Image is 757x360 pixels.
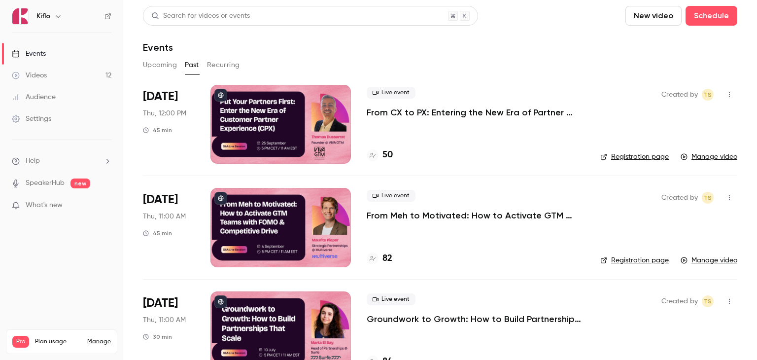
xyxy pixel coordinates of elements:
h4: 82 [382,252,392,265]
span: Pro [12,336,29,348]
div: Sep 4 Thu, 5:00 PM (Europe/Rome) [143,188,195,267]
span: Live event [367,293,415,305]
span: [DATE] [143,89,178,105]
button: New video [625,6,682,26]
div: Search for videos or events [151,11,250,21]
span: TS [704,295,712,307]
span: Created by [661,192,698,204]
span: Thu, 11:00 AM [143,212,186,221]
div: Audience [12,92,56,102]
button: Upcoming [143,57,177,73]
a: Manage video [681,255,737,265]
a: Manage [87,338,111,346]
span: [DATE] [143,295,178,311]
a: 50 [367,148,393,162]
div: Videos [12,71,47,80]
div: Settings [12,114,51,124]
button: Past [185,57,199,73]
span: Thu, 12:00 PM [143,108,186,118]
span: Live event [367,87,415,99]
h4: 50 [382,148,393,162]
span: [DATE] [143,192,178,208]
span: TS [704,192,712,204]
span: Tomica Stojanovikj [702,192,714,204]
span: Live event [367,190,415,202]
span: Help [26,156,40,166]
a: Registration page [600,152,669,162]
h6: Kiflo [36,11,50,21]
a: From CX to PX: Entering the New Era of Partner Experience [367,107,585,118]
a: Groundwork to Growth: How to Build Partnerships That Scale [367,313,585,325]
span: Thu, 11:00 AM [143,315,186,325]
button: Schedule [686,6,737,26]
div: 30 min [143,333,172,341]
a: Manage video [681,152,737,162]
span: Tomica Stojanovikj [702,89,714,101]
h1: Events [143,41,173,53]
div: Events [12,49,46,59]
button: Recurring [207,57,240,73]
div: 45 min [143,126,172,134]
span: Tomica Stojanovikj [702,295,714,307]
div: 45 min [143,229,172,237]
span: Created by [661,295,698,307]
li: help-dropdown-opener [12,156,111,166]
span: What's new [26,200,63,211]
span: new [70,179,90,188]
img: Kiflo [12,8,28,24]
span: Created by [661,89,698,101]
span: TS [704,89,712,101]
a: Registration page [600,255,669,265]
iframe: Noticeable Trigger [100,201,111,210]
span: Plan usage [35,338,81,346]
a: From Meh to Motivated: How to Activate GTM Teams with FOMO & Competitive Drive [367,210,585,221]
a: 82 [367,252,392,265]
a: SpeakerHub [26,178,65,188]
div: Sep 25 Thu, 5:00 PM (Europe/Rome) [143,85,195,164]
